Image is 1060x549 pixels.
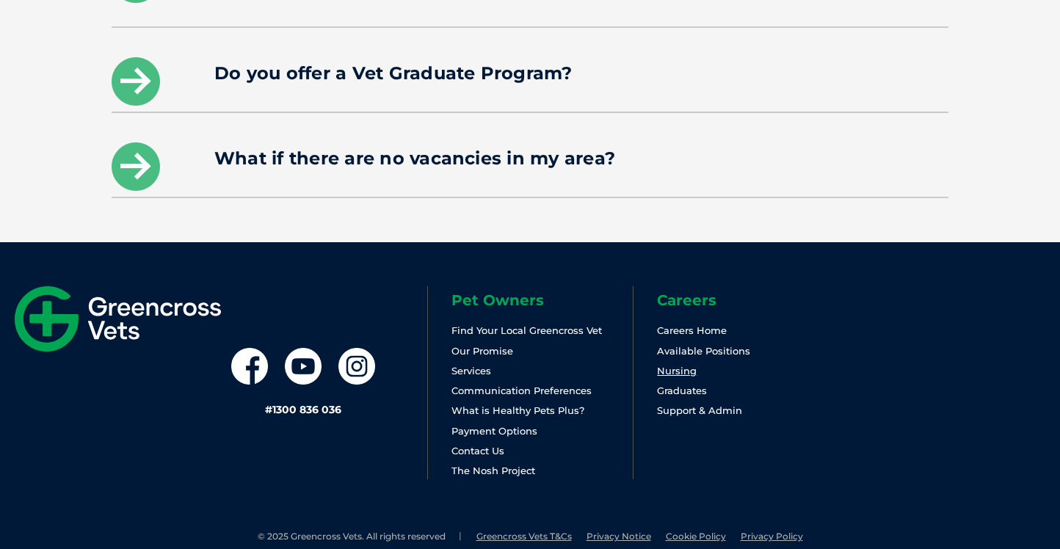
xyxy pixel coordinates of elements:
[451,293,634,308] h6: Pet Owners
[587,531,651,542] a: Privacy Notice
[451,404,584,416] a: What is Healthy Pets Plus?
[265,403,272,416] span: #
[451,385,592,396] a: Communication Preferences
[657,365,697,377] a: Nursing
[657,385,707,396] a: Graduates
[451,365,491,377] a: Services
[214,150,846,167] h4: What if there are no vacancies in my area?
[666,531,726,542] a: Cookie Policy
[657,345,750,357] a: Available Positions
[214,65,846,82] h4: Do you offer a Vet Graduate Program?
[476,531,572,542] a: Greencross Vets T&Cs
[265,403,341,416] a: #1300 836 036
[657,324,727,336] a: Careers Home
[451,465,535,476] a: The Nosh Project
[741,531,803,542] a: Privacy Policy
[258,531,462,543] li: © 2025 Greencross Vets. All rights reserved
[657,293,839,308] h6: Careers
[451,425,537,437] a: Payment Options
[657,404,742,416] a: Support & Admin
[451,445,504,457] a: Contact Us
[451,324,602,336] a: Find Your Local Greencross Vet
[451,345,513,357] a: Our Promise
